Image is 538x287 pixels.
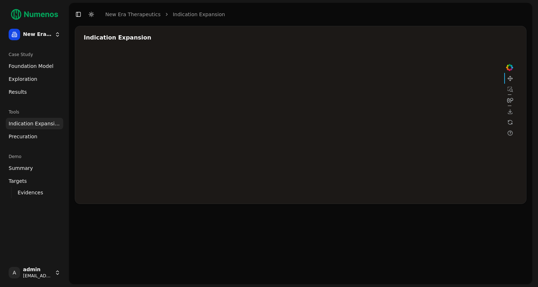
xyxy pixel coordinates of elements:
a: Summary [6,162,63,174]
span: Precuration [9,133,37,140]
nav: breadcrumb [105,11,225,18]
img: Numenos [6,6,63,23]
div: Indication Expansion [84,35,518,41]
a: Targets [6,175,63,187]
span: Foundation Model [9,63,54,70]
div: Case Study [6,49,63,60]
span: A [9,267,20,278]
span: Exploration [9,75,37,83]
span: Evidences [18,189,43,196]
div: Demo [6,151,63,162]
a: New Era Therapeutics [105,11,161,18]
a: Foundation Model [6,60,63,72]
a: Exploration [6,73,63,85]
a: Evidences [15,188,55,198]
span: Targets [9,177,27,185]
span: Indication Expansion [9,120,60,127]
span: Summary [9,165,33,172]
a: Precuration [6,131,63,142]
div: Tools [6,106,63,118]
button: Aadmin[EMAIL_ADDRESS] [6,264,63,281]
a: Indication Expansion [173,11,225,18]
a: Indication Expansion [6,118,63,129]
span: Results [9,88,27,96]
a: Results [6,86,63,98]
span: New Era Therapeutics [23,31,52,38]
span: [EMAIL_ADDRESS] [23,273,52,279]
span: admin [23,267,52,273]
button: New Era Therapeutics [6,26,63,43]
